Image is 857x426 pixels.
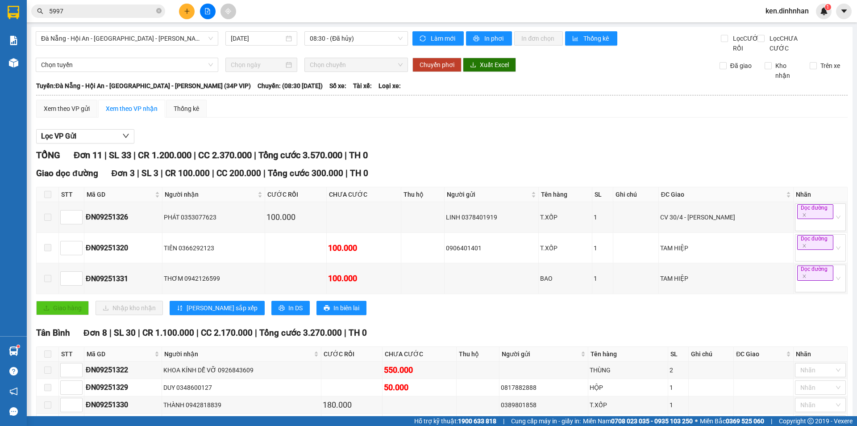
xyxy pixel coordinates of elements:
[9,58,18,67] img: warehouse-icon
[670,383,687,392] div: 1
[216,168,261,178] span: CC 200.000
[187,303,258,313] span: [PERSON_NAME] sắp xếp
[583,34,610,43] span: Thống kê
[231,34,284,43] input: 12/09/2025
[384,364,455,376] div: 550.000
[106,104,158,114] div: Xem theo VP nhận
[258,81,323,91] span: Chuyến: (08:30 [DATE])
[802,244,807,248] span: close
[41,58,213,72] span: Chọn tuyến
[501,400,587,410] div: 0389801858
[37,8,43,14] span: search
[446,243,537,253] div: 0906401401
[565,31,617,46] button: bar-chartThống kê
[184,8,190,14] span: plus
[796,190,845,199] div: Nhãn
[86,364,160,375] div: ĐN09251322
[817,61,844,71] span: Trên xe
[660,243,792,253] div: TAM HIỆP
[87,349,153,359] span: Mã GD
[198,150,252,160] span: CC 2.370.000
[540,274,591,283] div: BAO
[4,38,62,48] li: VP VP An Sương
[840,7,848,15] span: caret-down
[661,190,784,199] span: ĐC Giao
[736,349,784,359] span: ĐC Giao
[114,328,136,338] span: SL 30
[220,4,236,19] button: aim
[420,35,427,42] span: sync
[179,4,195,19] button: plus
[572,35,580,42] span: bar-chart
[271,301,310,315] button: printerIn DS
[141,168,158,178] span: SL 3
[771,416,772,426] span: |
[36,150,60,160] span: TỔNG
[700,416,764,426] span: Miền Bắc
[200,4,216,19] button: file-add
[170,301,265,315] button: sort-ascending[PERSON_NAME] sắp xếp
[174,104,199,114] div: Thống kê
[84,233,162,264] td: ĐN09251320
[329,81,346,91] span: Số xe:
[265,187,327,202] th: CƯỚC RỒI
[401,187,445,202] th: Thu hộ
[349,150,368,160] span: TH 0
[670,400,687,410] div: 1
[212,168,214,178] span: |
[729,34,764,53] span: Lọc CƯỚC RỒI
[825,4,831,10] sup: 1
[797,204,833,219] span: Dọc đường
[87,190,153,199] span: Mã GD
[539,187,593,202] th: Tên hàng
[668,347,689,362] th: SL
[797,266,833,280] span: Dọc đường
[161,168,163,178] span: |
[726,418,764,425] strong: 0369 525 060
[349,328,367,338] span: TH 0
[660,274,792,283] div: TAM HIỆP
[266,211,325,224] div: 100.000
[796,349,845,359] div: Nhãn
[670,365,687,375] div: 2
[83,328,107,338] span: Đơn 8
[9,36,18,45] img: solution-icon
[59,187,84,202] th: STT
[156,8,162,13] span: close-circle
[86,273,161,284] div: ĐN09251331
[328,242,399,254] div: 100.000
[333,303,359,313] span: In biên lai
[279,305,285,312] span: printer
[412,31,464,46] button: syncLàm mới
[797,235,833,250] span: Dọc đường
[345,150,347,160] span: |
[84,263,162,294] td: ĐN09251331
[165,190,256,199] span: Người nhận
[384,381,455,394] div: 50.000
[268,168,343,178] span: Tổng cước 300.000
[431,34,457,43] span: Làm mới
[328,272,399,285] div: 100.000
[164,243,263,253] div: TIÊN 0366292123
[802,274,807,278] span: close
[138,150,191,160] span: CR 1.200.000
[36,82,251,89] b: Tuyến: Đà Nẵng - Hội An - [GEOGRAPHIC_DATA] - [PERSON_NAME] (34P VIP)
[503,416,504,426] span: |
[138,328,140,338] span: |
[17,345,20,348] sup: 1
[109,328,112,338] span: |
[4,4,129,21] li: [PERSON_NAME]
[109,150,131,160] span: SL 33
[36,168,98,178] span: Giao dọc đường
[254,150,256,160] span: |
[327,187,401,202] th: CHƯA CƯỚC
[104,150,107,160] span: |
[458,418,496,425] strong: 1900 633 818
[590,400,667,410] div: T.XỐP
[594,274,612,283] div: 1
[350,168,368,178] span: TH 0
[84,362,162,379] td: ĐN09251322
[201,328,253,338] span: CC 2.170.000
[137,168,139,178] span: |
[36,301,89,315] button: uploadGiao hàng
